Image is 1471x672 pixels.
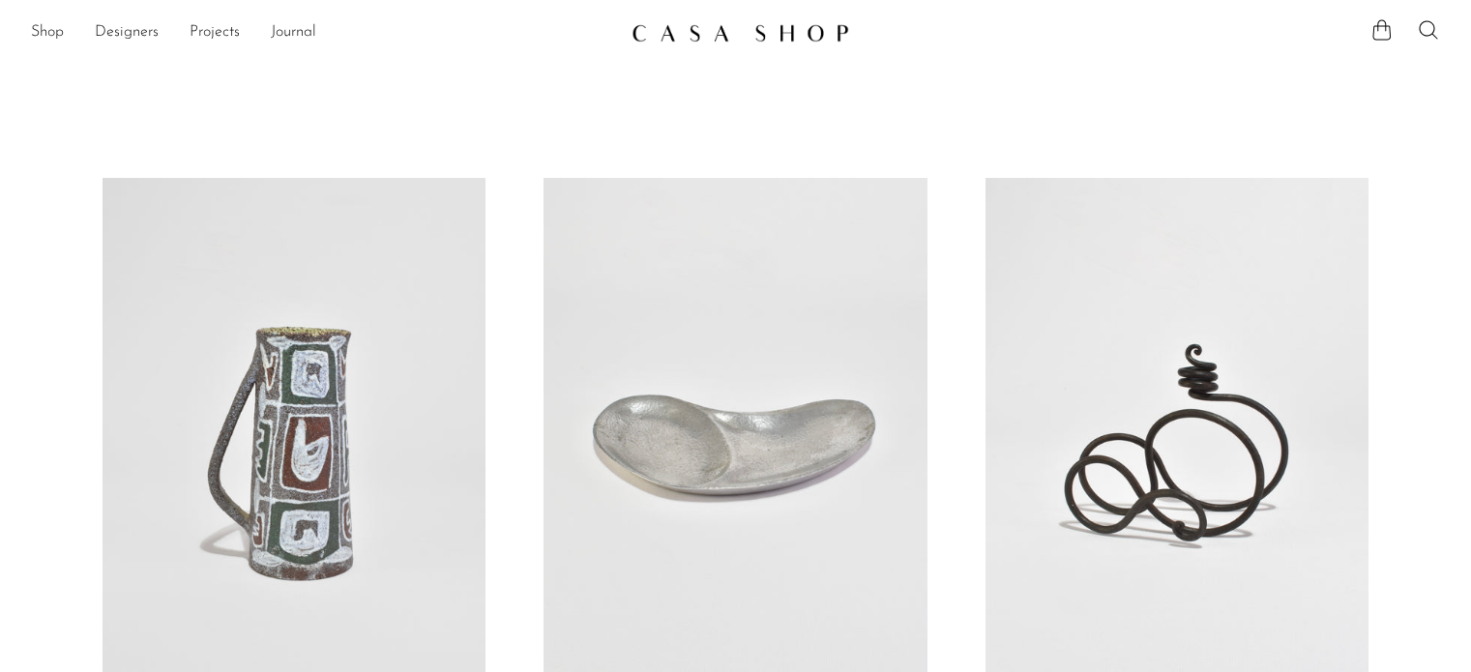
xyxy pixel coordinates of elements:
[190,20,240,45] a: Projects
[95,20,159,45] a: Designers
[31,16,616,49] nav: Desktop navigation
[31,20,64,45] a: Shop
[271,20,316,45] a: Journal
[31,16,616,49] ul: NEW HEADER MENU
